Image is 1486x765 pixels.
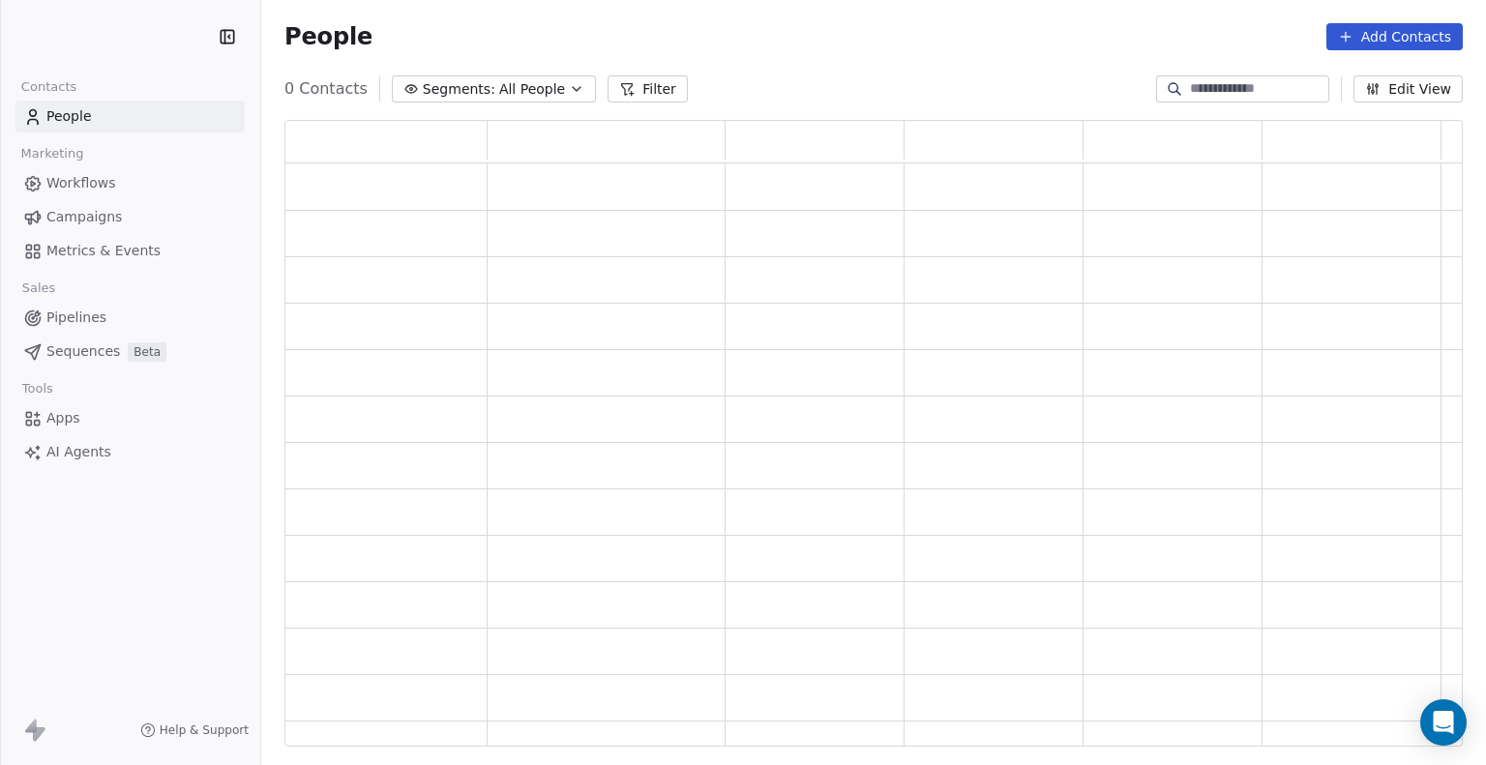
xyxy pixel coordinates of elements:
span: AI Agents [46,442,111,462]
a: Workflows [15,167,245,199]
span: Marketing [13,139,92,168]
span: All People [499,79,565,100]
a: AI Agents [15,436,245,468]
a: People [15,101,245,132]
span: Contacts [13,73,85,102]
button: Filter [608,75,688,103]
div: Open Intercom Messenger [1420,699,1467,746]
span: People [284,22,372,51]
a: Apps [15,402,245,434]
span: Beta [128,342,166,362]
span: Pipelines [46,308,106,328]
span: Workflows [46,173,116,193]
span: 0 Contacts [284,77,368,101]
a: Help & Support [140,722,249,738]
span: Segments: [423,79,495,100]
a: Metrics & Events [15,235,245,267]
a: Pipelines [15,302,245,334]
span: Tools [14,374,61,403]
span: People [46,106,92,127]
span: Metrics & Events [46,241,161,261]
span: Sequences [46,341,120,362]
span: Sales [14,274,64,303]
span: Help & Support [160,722,249,738]
button: Edit View [1353,75,1463,103]
span: Campaigns [46,207,122,227]
span: Apps [46,408,80,428]
button: Add Contacts [1326,23,1463,50]
a: SequencesBeta [15,336,245,368]
a: Campaigns [15,201,245,233]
